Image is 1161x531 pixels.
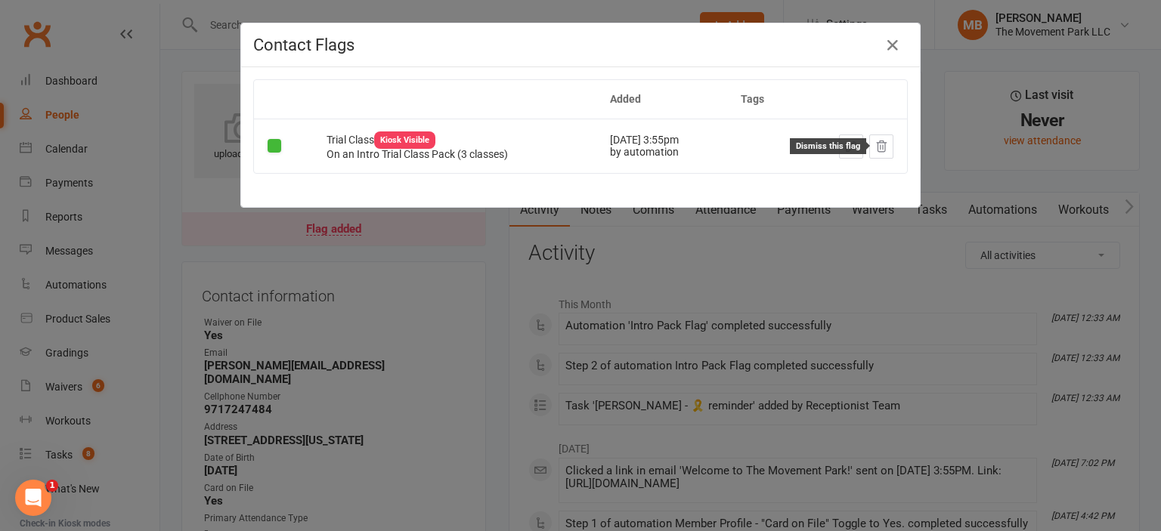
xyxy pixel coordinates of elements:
[790,138,866,154] div: Dismiss this flag
[596,119,727,172] td: [DATE] 3:55pm by automation
[596,80,727,119] th: Added
[15,480,51,516] iframe: Intercom live chat
[374,131,435,149] div: Kiosk Visible
[869,134,893,159] button: Dismiss this flag
[881,33,905,57] button: Close
[327,149,584,160] div: On an Intro Trial Class Pack (3 classes)
[327,134,435,146] span: Trial Class
[253,36,908,54] h4: Contact Flags
[46,480,58,492] span: 1
[727,80,796,119] th: Tags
